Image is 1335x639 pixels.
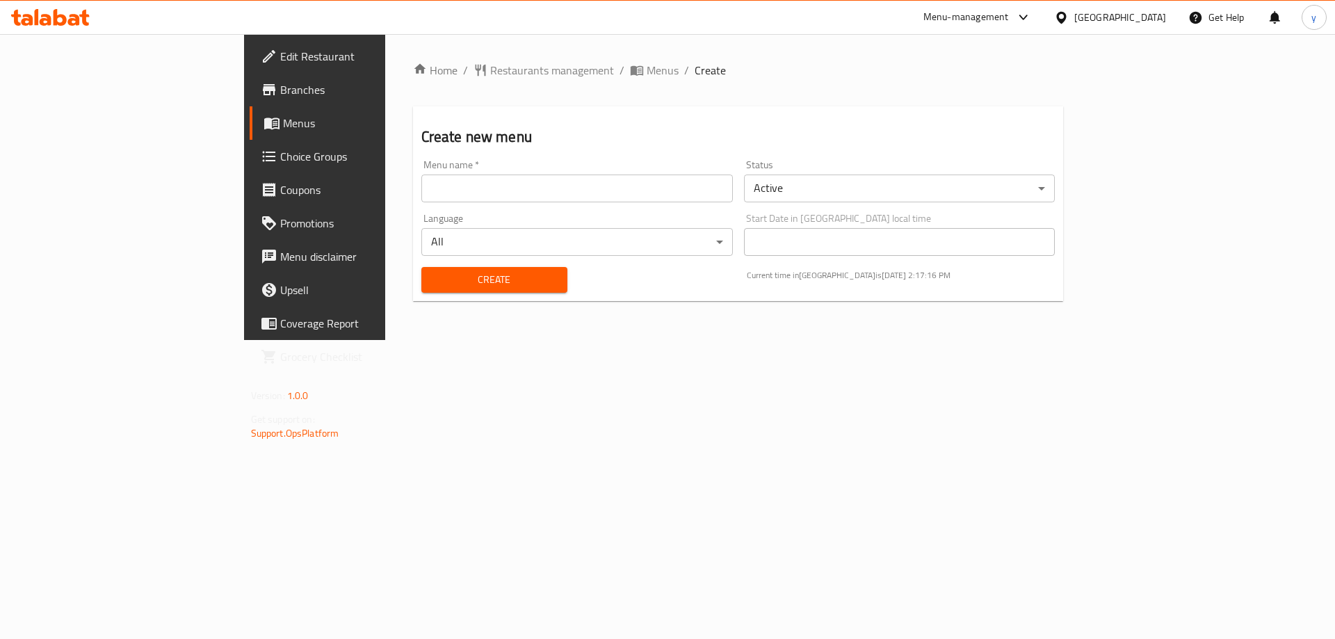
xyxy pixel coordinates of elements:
span: Choice Groups [280,148,456,165]
a: Grocery Checklist [250,340,467,373]
span: Coverage Report [280,315,456,332]
span: Edit Restaurant [280,48,456,65]
div: Active [744,175,1055,202]
div: Menu-management [923,9,1009,26]
span: Restaurants management [490,62,614,79]
span: Upsell [280,282,456,298]
li: / [684,62,689,79]
a: Branches [250,73,467,106]
span: Version: [251,387,285,405]
span: Coupons [280,181,456,198]
a: Edit Restaurant [250,40,467,73]
a: Support.OpsPlatform [251,424,339,442]
input: Please enter Menu name [421,175,733,202]
nav: breadcrumb [413,62,1064,79]
a: Menus [630,62,679,79]
a: Upsell [250,273,467,307]
a: Restaurants management [474,62,614,79]
a: Coupons [250,173,467,207]
button: Create [421,267,567,293]
span: Create [695,62,726,79]
div: [GEOGRAPHIC_DATA] [1074,10,1166,25]
span: Grocery Checklist [280,348,456,365]
span: Promotions [280,215,456,232]
h2: Create new menu [421,127,1055,147]
span: 1.0.0 [287,387,309,405]
a: Menu disclaimer [250,240,467,273]
span: y [1311,10,1316,25]
span: Create [432,271,556,289]
div: All [421,228,733,256]
span: Menus [647,62,679,79]
a: Promotions [250,207,467,240]
span: Get support on: [251,410,315,428]
a: Coverage Report [250,307,467,340]
span: Menu disclaimer [280,248,456,265]
a: Menus [250,106,467,140]
li: / [620,62,624,79]
p: Current time in [GEOGRAPHIC_DATA] is [DATE] 2:17:16 PM [747,269,1055,282]
span: Menus [283,115,456,131]
span: Branches [280,81,456,98]
a: Choice Groups [250,140,467,173]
